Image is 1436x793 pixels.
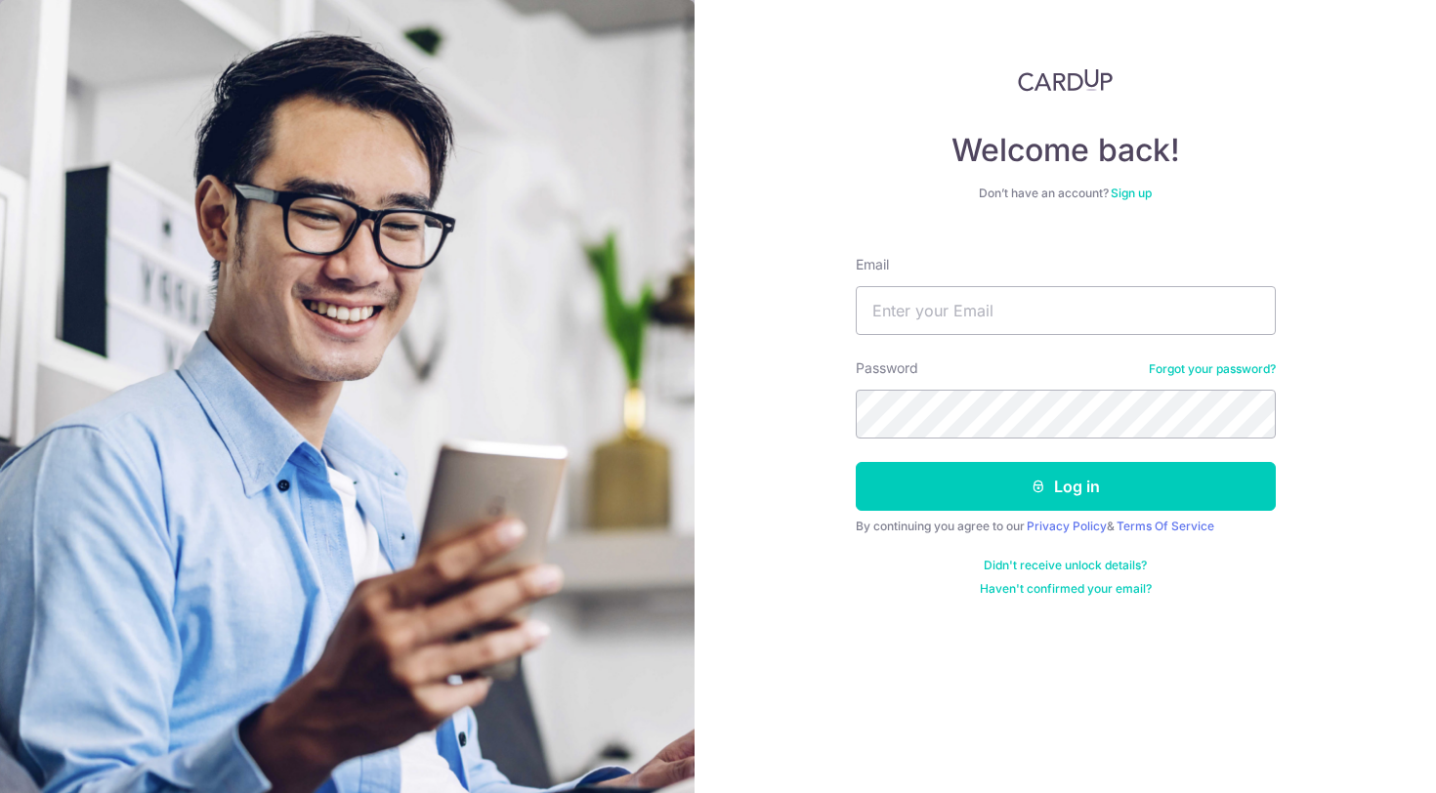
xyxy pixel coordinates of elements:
[1018,68,1114,92] img: CardUp Logo
[856,519,1276,534] div: By continuing you agree to our &
[856,358,918,378] label: Password
[856,131,1276,170] h4: Welcome back!
[984,558,1147,573] a: Didn't receive unlock details?
[1027,519,1107,533] a: Privacy Policy
[856,186,1276,201] div: Don’t have an account?
[1117,519,1214,533] a: Terms Of Service
[1111,186,1152,200] a: Sign up
[1149,361,1276,377] a: Forgot your password?
[856,255,889,274] label: Email
[980,581,1152,597] a: Haven't confirmed your email?
[856,462,1276,511] button: Log in
[856,286,1276,335] input: Enter your Email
